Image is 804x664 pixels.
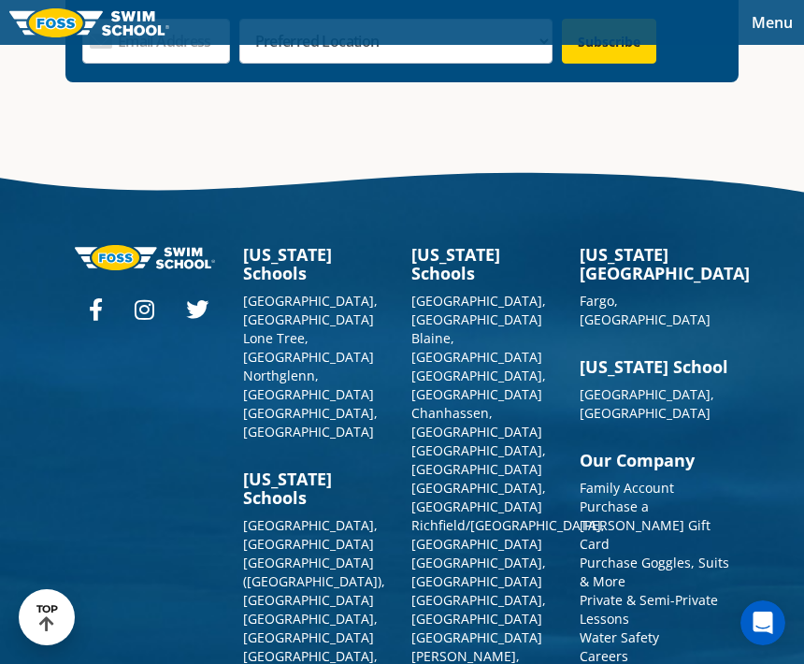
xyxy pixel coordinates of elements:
[411,245,561,282] h3: [US_STATE] Schools
[243,245,393,282] h3: [US_STATE] Schools
[580,357,729,376] h3: [US_STATE] School
[411,329,542,366] a: Blaine, [GEOGRAPHIC_DATA]
[580,245,729,282] h3: [US_STATE][GEOGRAPHIC_DATA]
[411,554,546,590] a: [GEOGRAPHIC_DATA], [GEOGRAPHIC_DATA]
[411,516,605,553] a: Richfield/[GEOGRAPHIC_DATA], [GEOGRAPHIC_DATA]
[411,367,546,403] a: [GEOGRAPHIC_DATA], [GEOGRAPHIC_DATA]
[580,498,711,553] a: Purchase a [PERSON_NAME] Gift Card
[740,600,785,645] iframe: Intercom live chat
[580,628,659,646] a: Water Safety
[411,441,546,478] a: [GEOGRAPHIC_DATA], [GEOGRAPHIC_DATA]
[243,292,378,328] a: [GEOGRAPHIC_DATA], [GEOGRAPHIC_DATA]
[580,451,729,469] h3: Our Company
[243,329,374,366] a: Lone Tree, [GEOGRAPHIC_DATA]
[9,8,169,37] img: FOSS Swim School Logo
[580,554,729,590] a: Purchase Goggles, Suits & More
[411,591,546,628] a: [GEOGRAPHIC_DATA], [GEOGRAPHIC_DATA]
[411,292,546,328] a: [GEOGRAPHIC_DATA], [GEOGRAPHIC_DATA]
[411,404,542,440] a: Chanhassen, [GEOGRAPHIC_DATA]
[243,367,374,403] a: Northglenn, [GEOGRAPHIC_DATA]
[740,8,804,36] button: Toggle navigation
[580,385,714,422] a: [GEOGRAPHIC_DATA], [GEOGRAPHIC_DATA]
[75,245,215,270] img: Foss-logo-horizontal-white.svg
[36,603,58,632] div: TOP
[243,554,385,609] a: [GEOGRAPHIC_DATA] ([GEOGRAPHIC_DATA]), [GEOGRAPHIC_DATA]
[580,591,718,628] a: Private & Semi-Private Lessons
[752,12,793,33] span: Menu
[580,479,674,497] a: Family Account
[243,516,378,553] a: [GEOGRAPHIC_DATA], [GEOGRAPHIC_DATA]
[580,292,711,328] a: Fargo, [GEOGRAPHIC_DATA]
[243,404,378,440] a: [GEOGRAPHIC_DATA], [GEOGRAPHIC_DATA]
[411,479,546,515] a: [GEOGRAPHIC_DATA], [GEOGRAPHIC_DATA]
[243,469,393,507] h3: [US_STATE] Schools
[243,610,378,646] a: [GEOGRAPHIC_DATA], [GEOGRAPHIC_DATA]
